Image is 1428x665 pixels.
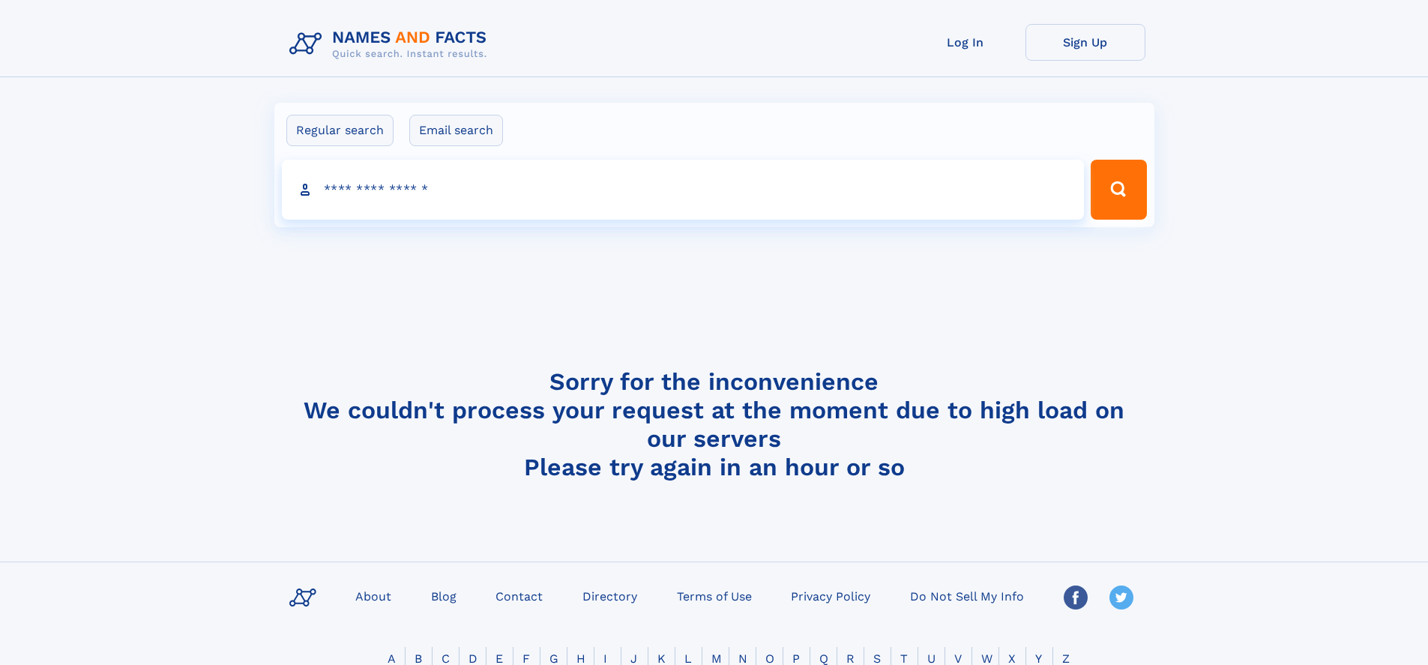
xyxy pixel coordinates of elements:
a: Blog [425,585,463,607]
a: Contact [489,585,549,607]
img: Facebook [1064,586,1088,610]
label: Email search [409,115,503,146]
button: Search Button [1091,160,1146,220]
a: About [349,585,397,607]
h4: Sorry for the inconvenience We couldn't process your request at the moment due to high load on ou... [283,367,1145,481]
label: Regular search [286,115,394,146]
a: Sign Up [1025,24,1145,61]
img: Logo Names and Facts [283,24,499,64]
a: Terms of Use [671,585,758,607]
a: Directory [576,585,643,607]
a: Privacy Policy [785,585,876,607]
img: Twitter [1109,586,1133,610]
input: search input [282,160,1085,220]
a: Do Not Sell My Info [904,585,1030,607]
a: Log In [906,24,1025,61]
